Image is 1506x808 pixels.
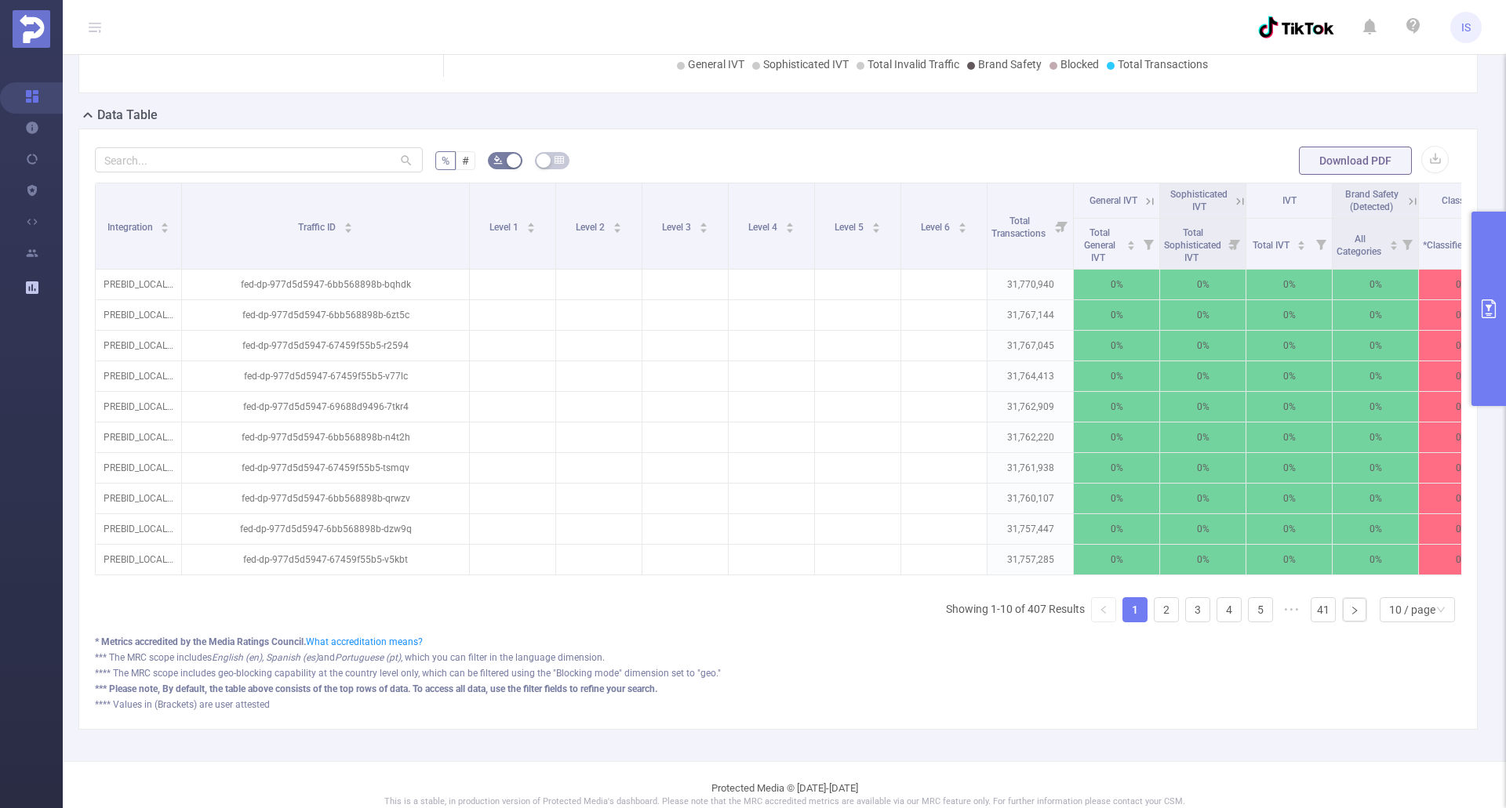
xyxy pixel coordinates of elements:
[182,270,469,299] p: fed-dp-977d5d5947-6bb568898b-bqhdk
[1299,147,1412,175] button: Download PDF
[1160,484,1246,513] p: 0%
[182,484,469,513] p: fed-dp-977d5d5947-6bb568898b-qrwzv
[1311,597,1336,622] li: 41
[1160,514,1246,544] p: 0%
[1249,598,1272,621] a: 5
[298,222,338,233] span: Traffic ID
[1342,597,1367,622] li: Next Page
[1160,422,1246,452] p: 0%
[212,652,318,663] i: English (en), Spanish (es)
[1389,238,1399,248] div: Sort
[748,222,780,233] span: Level 4
[1389,598,1435,621] div: 10 / page
[1127,244,1136,248] i: icon: caret-down
[1310,219,1332,269] i: Filter menu
[1311,598,1335,621] a: 41
[988,514,1073,544] p: 31,757,447
[1160,453,1246,483] p: 0%
[1297,238,1306,243] i: icon: caret-up
[344,220,352,225] i: icon: caret-up
[1419,453,1504,483] p: 0%
[182,392,469,422] p: fed-dp-977d5d5947-69688d9496-7tkr4
[1123,598,1147,621] a: 1
[1074,453,1159,483] p: 0%
[1074,270,1159,299] p: 0%
[1297,244,1306,248] i: icon: caret-down
[1279,597,1304,622] li: Next 5 Pages
[1461,12,1471,43] span: IS
[921,222,952,233] span: Level 6
[1389,238,1398,243] i: icon: caret-up
[1419,484,1504,513] p: 0%
[958,220,966,225] i: icon: caret-up
[1137,219,1159,269] i: Filter menu
[1419,331,1504,361] p: 0%
[1282,195,1297,206] span: IVT
[1423,240,1470,251] span: *Classified
[96,422,181,452] p: PREBID_LOCAL_CACHE
[763,58,849,71] span: Sophisticated IVT
[96,484,181,513] p: PREBID_LOCAL_CACHE
[1297,238,1306,248] div: Sort
[978,58,1042,71] span: Brand Safety
[95,682,1461,696] div: *** Please note, By default, the table above consists of the top rows of data. To access all data...
[182,514,469,544] p: fed-dp-977d5d5947-6bb568898b-dzw9q
[871,220,880,225] i: icon: caret-up
[613,220,621,225] i: icon: caret-up
[1074,422,1159,452] p: 0%
[1333,484,1418,513] p: 0%
[182,422,469,452] p: fed-dp-977d5d5947-6bb568898b-n4t2h
[958,220,967,230] div: Sort
[1419,422,1504,452] p: 0%
[1419,545,1504,574] p: 0%
[160,220,169,230] div: Sort
[96,392,181,422] p: PREBID_LOCAL_CACHE
[1160,300,1246,330] p: 0%
[988,453,1073,483] p: 31,761,938
[1091,597,1116,622] li: Previous Page
[182,453,469,483] p: fed-dp-977d5d5947-67459f55b5-tsmqv
[1074,484,1159,513] p: 0%
[1246,270,1332,299] p: 0%
[95,666,1461,680] div: **** The MRC scope includes geo-blocking capability at the country level only, which can be filte...
[662,222,693,233] span: Level 3
[526,220,535,225] i: icon: caret-up
[344,220,353,230] div: Sort
[1419,300,1504,330] p: 0%
[182,300,469,330] p: fed-dp-977d5d5947-6bb568898b-6zt5c
[991,216,1048,239] span: Total Transactions
[699,220,708,230] div: Sort
[161,220,169,225] i: icon: caret-up
[1160,392,1246,422] p: 0%
[1051,183,1073,269] i: Filter menu
[1345,189,1399,212] span: Brand Safety (Detected)
[95,147,423,172] input: Search...
[1074,331,1159,361] p: 0%
[1442,195,1482,206] span: Classified
[988,484,1073,513] p: 31,760,107
[1436,605,1446,616] i: icon: down
[1160,361,1246,391] p: 0%
[1099,605,1108,614] i: icon: left
[182,361,469,391] p: fed-dp-977d5d5947-67459f55b5-v77lc
[95,697,1461,712] div: **** Values in (Brackets) are user attested
[988,300,1073,330] p: 31,767,144
[1118,58,1208,71] span: Total Transactions
[1246,331,1332,361] p: 0%
[688,58,744,71] span: General IVT
[1164,227,1221,263] span: Total Sophisticated IVT
[526,220,536,230] div: Sort
[1224,219,1246,269] i: Filter menu
[1333,453,1418,483] p: 0%
[96,270,181,299] p: PREBID_LOCAL_CACHE
[613,220,622,230] div: Sort
[871,220,881,230] div: Sort
[95,636,306,647] b: * Metrics accredited by the Media Ratings Council.
[868,58,959,71] span: Total Invalid Traffic
[96,514,181,544] p: PREBID_LOCAL_CACHE
[526,226,535,231] i: icon: caret-down
[489,222,521,233] span: Level 1
[1333,422,1418,452] p: 0%
[1074,392,1159,422] p: 0%
[1333,361,1418,391] p: 0%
